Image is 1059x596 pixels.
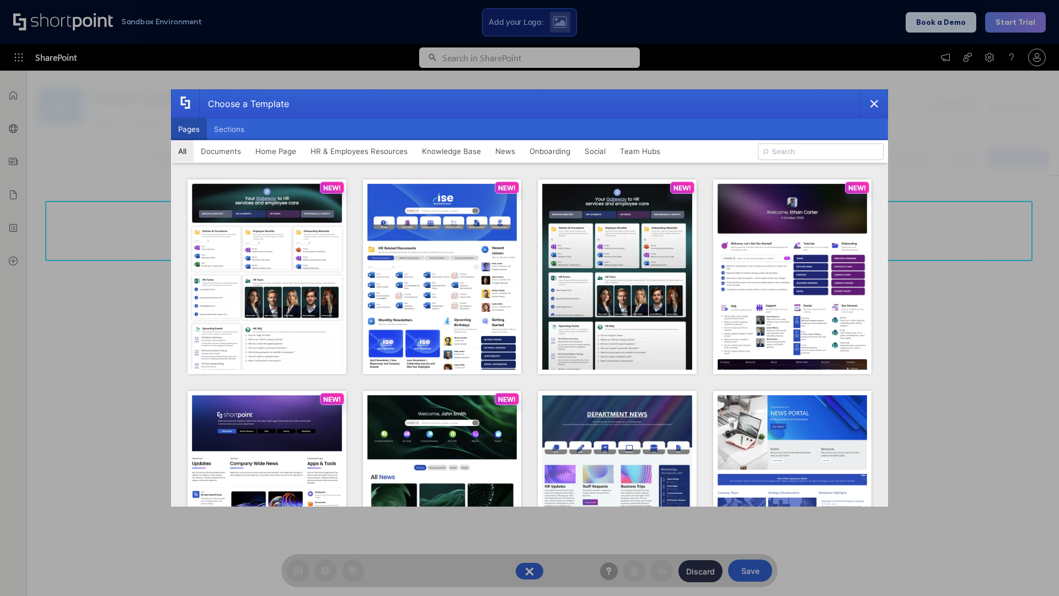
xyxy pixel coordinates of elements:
p: NEW! [498,184,516,192]
p: NEW! [673,184,691,192]
p: NEW! [848,184,866,192]
button: Team Hubs [613,140,667,162]
input: Search [758,143,884,160]
button: Social [577,140,613,162]
button: Sections [207,118,252,140]
button: Home Page [248,140,303,162]
button: Knowledge Base [415,140,488,162]
button: All [171,140,194,162]
p: NEW! [498,395,516,403]
iframe: Chat Widget [860,468,1059,596]
button: HR & Employees Resources [303,140,415,162]
div: Choose a Template [199,90,289,118]
button: Onboarding [522,140,577,162]
p: NEW! [323,395,341,403]
button: Documents [194,140,248,162]
p: NEW! [323,184,341,192]
div: template selector [171,89,888,507]
button: Pages [171,118,207,140]
button: News [488,140,522,162]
